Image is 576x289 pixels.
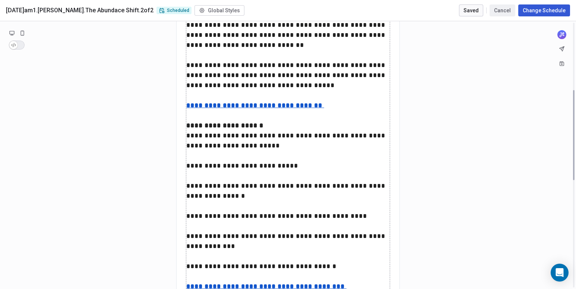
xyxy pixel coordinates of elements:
[518,4,570,16] button: Change Schedule
[6,6,154,15] span: [DATE]am1.[PERSON_NAME].The Abundace Shift.2of2
[194,5,244,16] button: Global Styles
[551,264,569,282] div: Open Intercom Messenger
[490,4,515,16] button: Cancel
[459,4,483,16] button: Saved
[156,7,192,14] span: Scheduled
